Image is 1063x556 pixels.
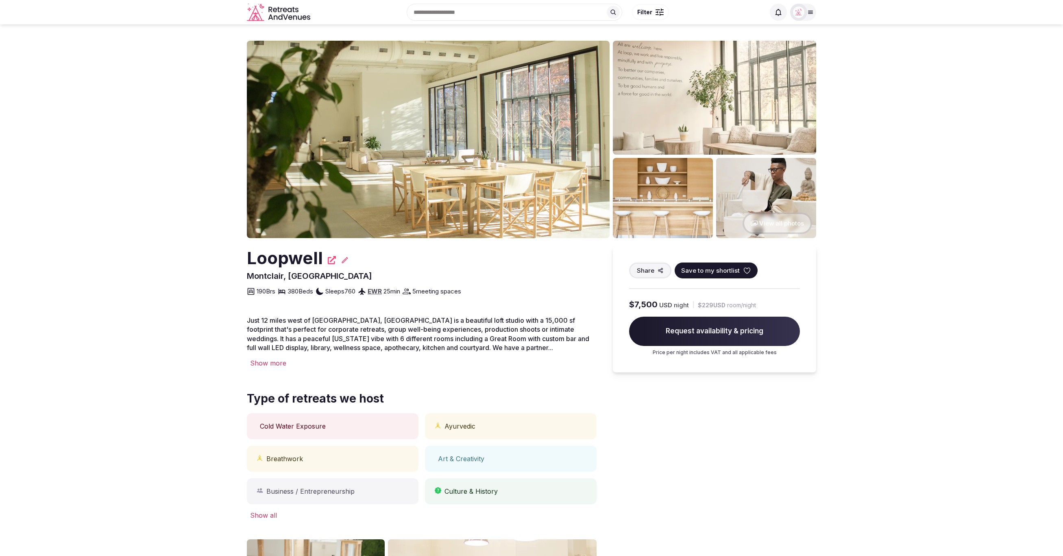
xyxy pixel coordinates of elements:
button: View all photos [743,212,812,234]
button: Share [629,263,671,278]
img: miaceralde [793,7,804,18]
span: Montclair, [GEOGRAPHIC_DATA] [247,271,372,281]
a: EWR [368,287,382,295]
span: night [674,301,689,309]
div: Show more [247,359,597,368]
span: 5 meeting spaces [412,287,461,296]
span: Just 12 miles west of [GEOGRAPHIC_DATA], [GEOGRAPHIC_DATA] is a beautiful loft studio with a 15,0... [247,316,589,352]
a: Visit the homepage [247,3,312,22]
div: Show all [247,511,597,520]
p: Price per night includes VAT and all applicable fees [629,349,800,356]
img: Venue gallery photo [716,158,816,238]
div: | [692,300,695,309]
img: Venue gallery photo [613,158,713,238]
span: Save to my shortlist [681,266,740,275]
img: Venue gallery photo [613,41,816,155]
button: Save to my shortlist [675,263,758,278]
span: Share [637,266,654,275]
span: $7,500 [629,299,658,310]
span: Type of retreats we host [247,391,384,407]
span: 380 Beds [288,287,313,296]
svg: Retreats and Venues company logo [247,3,312,22]
img: Venue cover photo [247,41,610,238]
button: Filter [632,4,669,20]
span: $229 USD [698,301,725,309]
span: Filter [637,8,652,16]
span: Sleeps 760 [325,287,355,296]
span: room/night [727,301,756,309]
span: 190 Brs [257,287,275,296]
span: USD [659,301,672,309]
h2: Loopwell [247,246,323,270]
span: 25 min [383,287,400,296]
span: Request availability & pricing [629,317,800,346]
